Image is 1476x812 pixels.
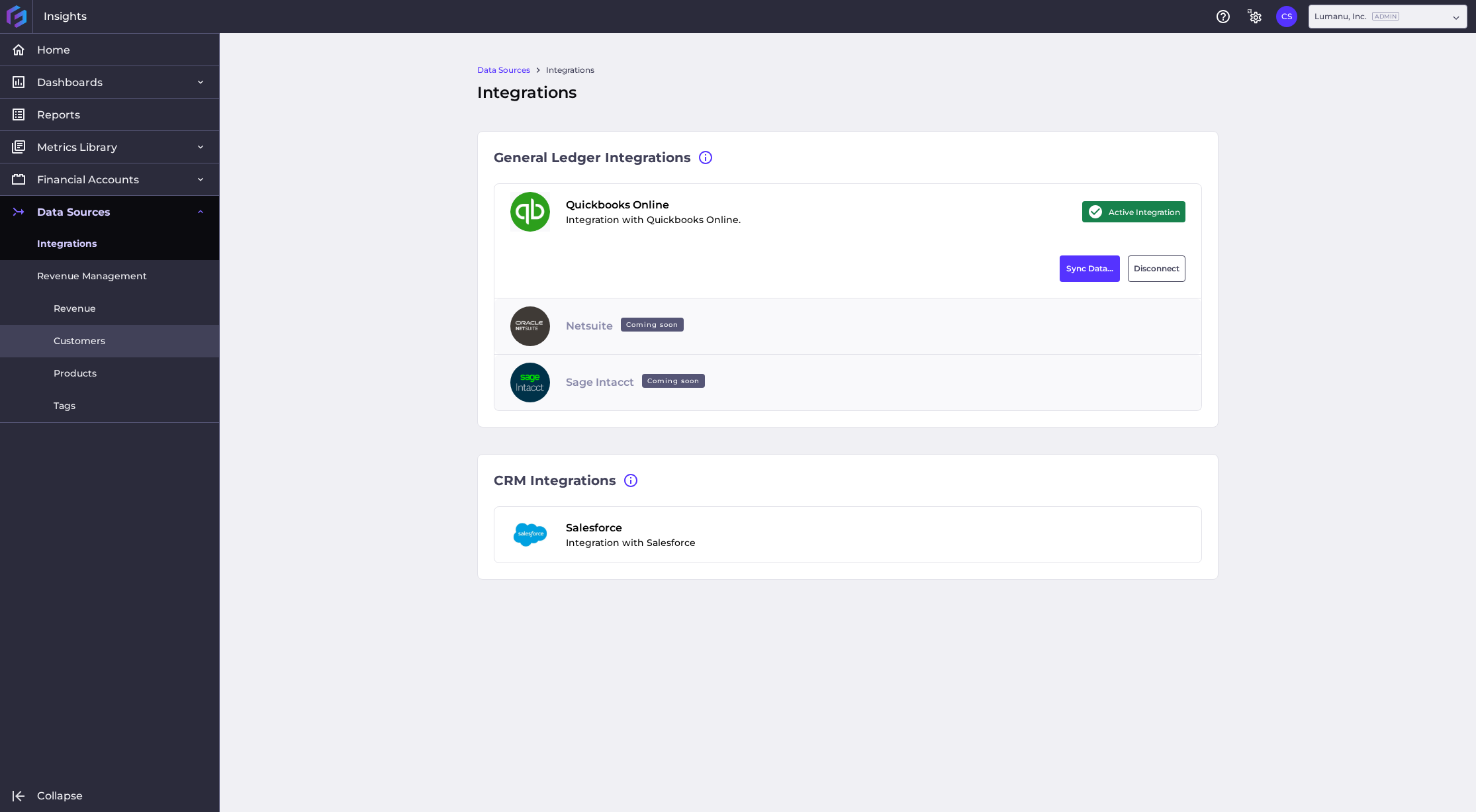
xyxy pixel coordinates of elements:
[566,197,741,213] span: Quickbooks Online
[1315,11,1399,23] div: Lumanu, Inc.
[1082,201,1185,222] div: Active Integration
[54,367,97,381] span: Products
[1372,12,1399,21] ins: Admin
[566,520,696,550] div: Integration with Salesforce
[566,318,689,334] span: Netsuite
[37,173,139,187] span: Financial Accounts
[54,399,75,413] span: Tags
[37,43,70,57] span: Home
[37,237,97,251] span: Integrations
[54,302,96,316] span: Revenue
[1244,6,1266,27] button: General Settings
[621,318,684,332] ins: Coming soon
[54,334,105,348] span: Customers
[642,374,705,388] ins: Coming soon
[494,471,1202,490] div: CRM Integrations
[566,197,741,227] div: Integration with Quickbooks Online.
[37,75,103,89] span: Dashboards
[477,81,1219,105] div: Integrations
[1309,5,1467,28] div: Dropdown select
[477,64,530,76] a: Data Sources
[37,269,147,283] span: Revenue Management
[1213,6,1234,27] button: Help
[1276,6,1297,27] button: User Menu
[37,789,83,803] span: Collapse
[37,140,117,154] span: Metrics Library
[37,108,80,122] span: Reports
[566,520,696,536] span: Salesforce
[1060,255,1120,282] button: Sync Data...
[1128,255,1185,282] button: Disconnect
[494,148,1202,167] div: General Ledger Integrations
[566,375,710,390] span: Sage Intacct
[37,205,111,219] span: Data Sources
[546,64,594,76] a: Integrations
